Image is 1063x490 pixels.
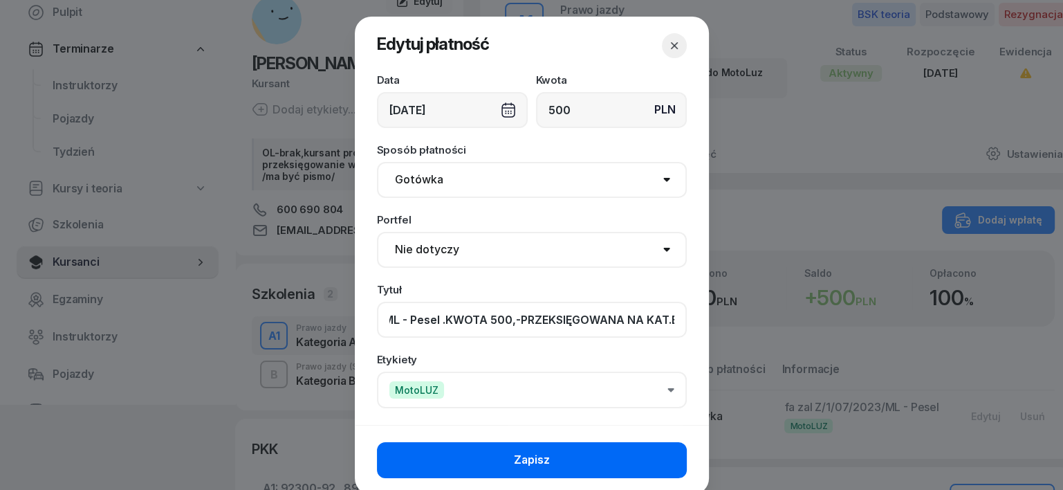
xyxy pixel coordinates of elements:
[389,381,444,399] span: MotoLUZ
[377,372,687,408] button: MotoLUZ
[514,451,550,469] span: Zapisz
[536,92,687,128] input: 0
[377,442,687,478] button: Zapisz
[377,302,687,338] input: Np. zaliczka, pierwsza rata...
[377,34,489,54] span: Edytuj płatność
